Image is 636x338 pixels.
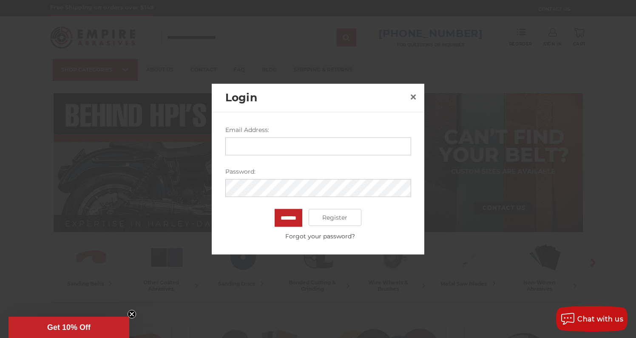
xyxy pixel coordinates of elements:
span: Get 10% Off [47,323,91,332]
label: Email Address: [225,126,411,135]
a: Register [309,209,362,226]
button: Close teaser [128,310,136,318]
button: Chat with us [556,306,627,332]
span: Chat with us [577,315,623,323]
a: Forgot your password? [230,232,411,241]
div: Get 10% OffClose teaser [9,317,129,338]
h2: Login [225,90,406,106]
span: × [409,88,417,105]
a: Close [406,90,420,103]
label: Password: [225,167,411,176]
